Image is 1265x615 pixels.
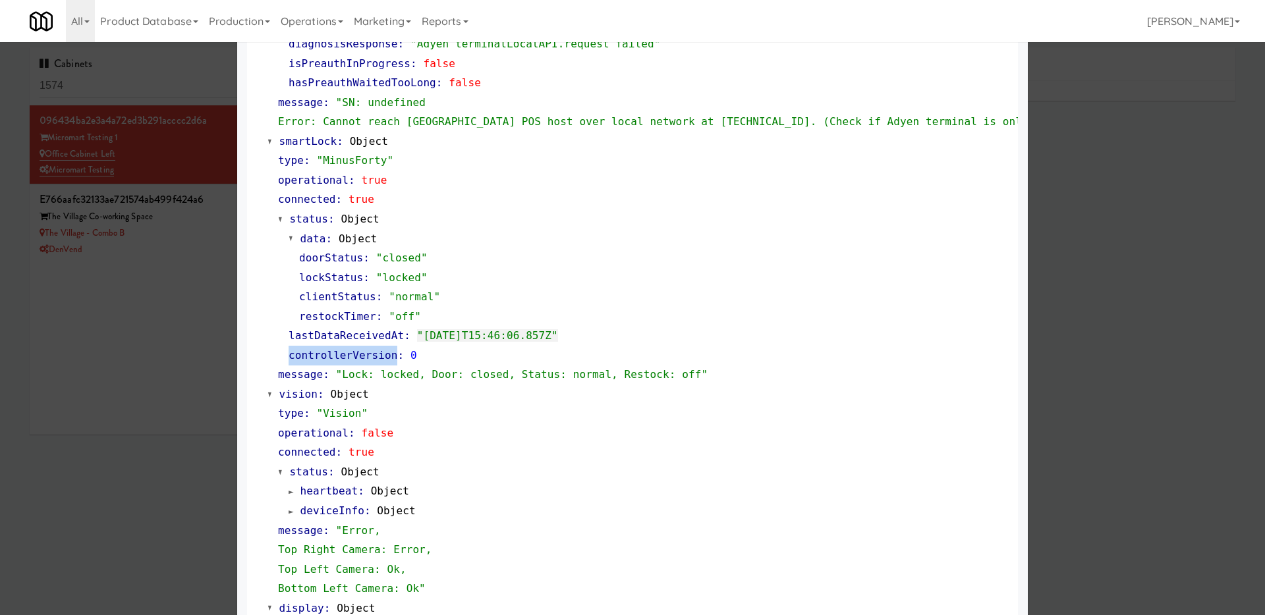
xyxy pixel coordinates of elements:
span: : [363,271,370,284]
span: "Vision" [316,407,368,419]
span: doorStatus [299,252,363,264]
span: status [290,466,328,478]
span: display [279,602,324,614]
span: Object [371,485,409,497]
span: operational [278,174,349,186]
span: : [410,57,417,70]
span: "Lock: locked, Door: closed, Status: normal, Restock: off" [336,368,708,381]
span: restockTimer [299,310,376,323]
span: smartLock [279,135,337,147]
span: : [328,466,335,478]
span: : [436,76,443,89]
span: : [323,96,329,109]
span: : [323,524,329,537]
span: vision [279,388,318,400]
span: operational [278,427,349,439]
span: "off" [389,310,421,323]
span: 0 [410,349,417,361]
span: false [449,76,481,89]
span: "MinusForty" [316,154,393,167]
span: : [397,38,404,50]
span: : [328,213,335,225]
span: data [300,232,326,245]
span: message [278,368,323,381]
span: isPreauthInProgress [289,57,410,70]
span: lockStatus [299,271,363,284]
span: : [304,407,310,419]
span: "closed" [376,252,428,264]
span: connected [278,193,336,205]
span: "locked" [376,271,428,284]
span: type [278,154,304,167]
span: status [290,213,328,225]
span: : [376,310,383,323]
span: Object [377,504,415,517]
span: : [397,349,404,361]
span: : [336,446,343,458]
span: type [278,407,304,419]
span: : [325,232,332,245]
span: controllerVersion [289,349,397,361]
span: : [404,329,410,342]
span: : [349,427,355,439]
span: heartbeat [300,485,358,497]
span: true [349,193,374,205]
span: message [278,524,323,537]
span: diagnosisResponse [289,38,397,50]
span: Object [339,232,377,245]
span: : [323,368,329,381]
span: : [358,485,364,497]
span: Object [330,388,368,400]
span: Object [350,135,388,147]
span: deviceInfo [300,504,364,517]
span: message [278,96,323,109]
span: Object [341,466,379,478]
img: Micromart [30,10,53,33]
span: connected [278,446,336,458]
span: : [324,602,331,614]
span: : [318,388,324,400]
span: false [423,57,455,70]
span: false [362,427,394,439]
span: hasPreauthWaitedTooLong [289,76,436,89]
span: lastDataReceivedAt [289,329,404,342]
span: Object [341,213,379,225]
span: : [336,193,343,205]
span: : [304,154,310,167]
span: "[DATE]T15:46:06.857Z" [417,329,558,342]
span: : [349,174,355,186]
span: clientStatus [299,290,376,303]
span: : [364,504,371,517]
span: : [337,135,343,147]
span: "Error, Top Right Camera: Error, Top Left Camera: Ok, Bottom Left Camera: Ok" [278,524,432,595]
span: : [363,252,370,264]
span: true [362,174,387,186]
span: : [376,290,383,303]
span: "Adyen terminalLocalAPI.request failed" [410,38,661,50]
span: Object [337,602,375,614]
span: true [349,446,374,458]
span: "normal" [389,290,440,303]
